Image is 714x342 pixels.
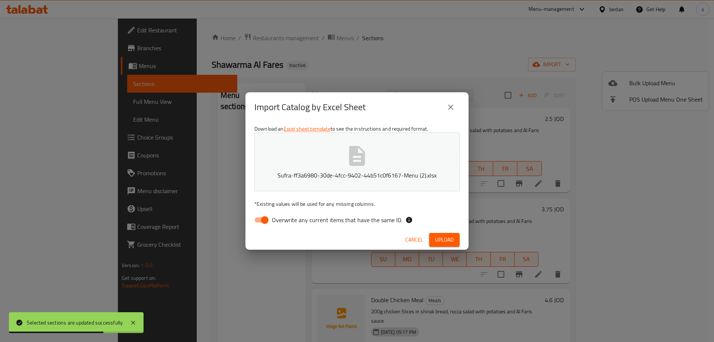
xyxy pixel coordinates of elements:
[254,101,366,113] h2: Import Catalog by Excel Sheet
[405,235,423,244] span: Cancel
[429,233,460,247] button: Upload
[402,233,426,247] button: Cancel
[245,122,469,230] div: Download an to see the instructions and required format.
[435,235,454,244] span: Upload
[272,215,402,224] span: Overwrite any current items that have the same ID.
[442,98,460,116] button: close
[254,200,460,208] p: Existing values will be used for any missing columns.
[254,132,460,191] button: Sufra-ff3a6980-30de-4fcc-9402-44b51c0f6167-Menu (2).xlsx
[266,171,448,180] p: Sufra-ff3a6980-30de-4fcc-9402-44b51c0f6167-Menu (2).xlsx
[284,124,331,134] a: Excel sheet template
[27,319,123,327] div: Selected sections are updated successfully
[405,216,413,224] svg: If the overwrite option isn't selected, then the items that match an existing ID will be ignored ...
